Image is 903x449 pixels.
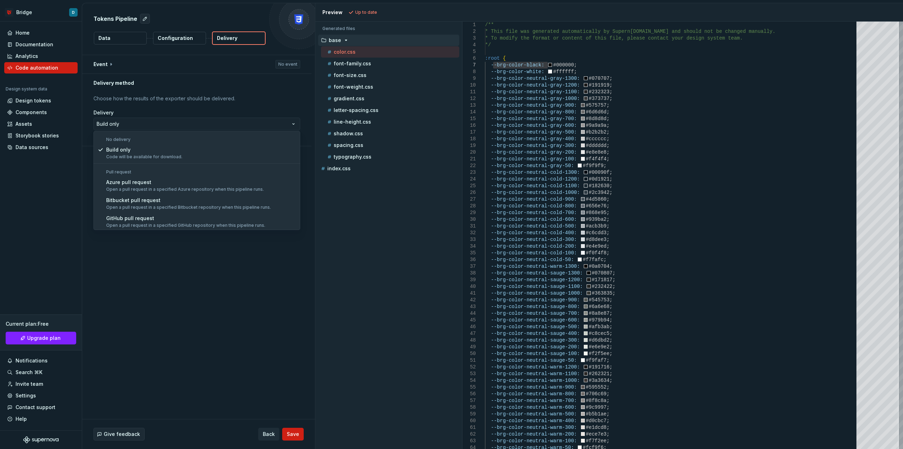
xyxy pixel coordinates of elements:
div: Open a pull request in a specified Bitbucket repository when this pipeline runs. [106,205,271,210]
span: Azure pull request [106,179,151,185]
span: Bitbucket pull request [106,197,160,203]
div: Pull request [95,169,299,175]
span: Build only [106,147,131,153]
div: Open a pull request in a specified GitHub repository when this pipeline runs. [106,223,265,228]
div: Open a pull request in a specified Azure repository when this pipeline runs. [106,187,264,192]
div: Code will be available for download. [106,154,182,160]
div: No delivery [95,137,299,142]
span: GitHub pull request [106,215,154,221]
